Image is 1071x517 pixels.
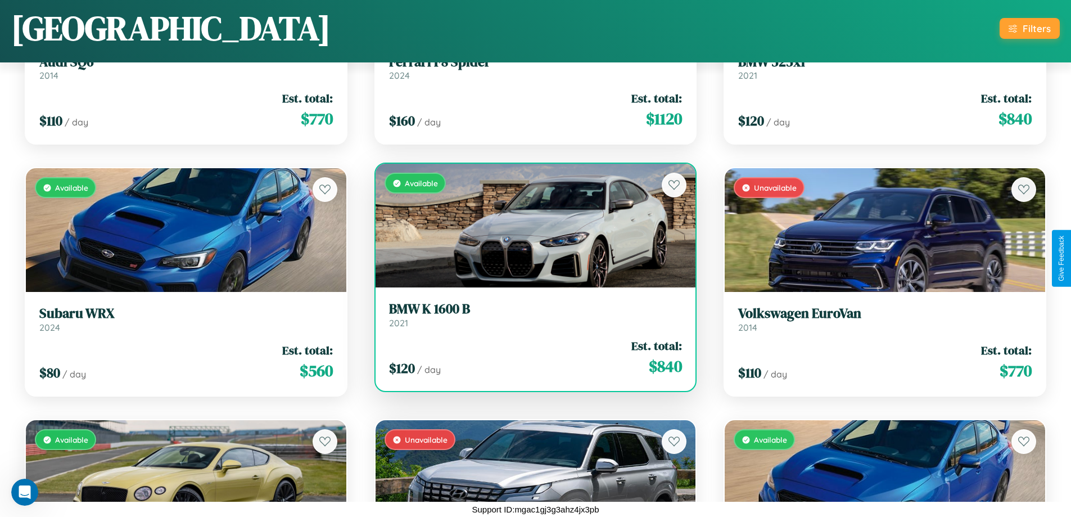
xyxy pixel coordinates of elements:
[282,342,333,358] span: Est. total:
[11,5,331,51] h1: [GEOGRAPHIC_DATA]
[1023,23,1051,34] div: Filters
[738,305,1032,333] a: Volkswagen EuroVan2014
[389,54,683,82] a: Ferrari F8 Spider2024
[389,111,415,130] span: $ 160
[389,301,683,329] a: BMW K 1600 B2021
[65,116,88,128] span: / day
[417,116,441,128] span: / day
[646,107,682,130] span: $ 1120
[11,479,38,506] iframe: Intercom live chat
[55,435,88,444] span: Available
[39,305,333,333] a: Subaru WRX2024
[738,111,764,130] span: $ 120
[738,70,757,81] span: 2021
[389,301,683,317] h3: BMW K 1600 B
[39,363,60,382] span: $ 80
[649,355,682,377] span: $ 840
[405,435,448,444] span: Unavailable
[282,90,333,106] span: Est. total:
[39,111,62,130] span: $ 110
[389,70,410,81] span: 2024
[389,359,415,377] span: $ 120
[300,359,333,382] span: $ 560
[754,183,797,192] span: Unavailable
[738,322,757,333] span: 2014
[389,317,408,329] span: 2021
[55,183,88,192] span: Available
[631,90,682,106] span: Est. total:
[472,502,599,517] p: Support ID: mgac1gj3g3ahz4jx3pb
[981,342,1032,358] span: Est. total:
[39,70,58,81] span: 2014
[998,107,1032,130] span: $ 840
[766,116,790,128] span: / day
[405,178,438,188] span: Available
[39,54,333,82] a: Audi SQ62014
[738,363,761,382] span: $ 110
[738,54,1032,82] a: BMW 525xi2021
[631,338,682,354] span: Est. total:
[1058,236,1065,281] div: Give Feedback
[754,435,787,444] span: Available
[738,305,1032,322] h3: Volkswagen EuroVan
[981,90,1032,106] span: Est. total:
[417,364,441,375] span: / day
[763,368,787,380] span: / day
[62,368,86,380] span: / day
[39,305,333,322] h3: Subaru WRX
[39,322,60,333] span: 2024
[1000,18,1060,39] button: Filters
[1000,359,1032,382] span: $ 770
[301,107,333,130] span: $ 770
